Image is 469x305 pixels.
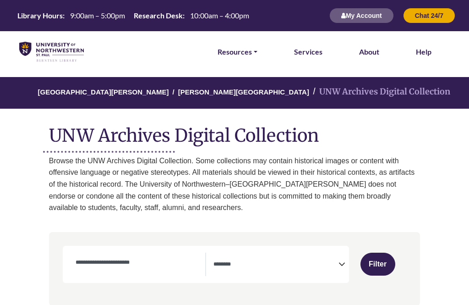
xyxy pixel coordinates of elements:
[130,11,185,20] th: Research Desk:
[294,46,322,58] a: Services
[190,11,249,20] span: 10:00am – 4:00pm
[360,253,395,276] button: Submit for Search Results
[49,155,420,214] p: Browse the UNW Archives Digital Collection. Some collections may contain historical images or con...
[38,87,169,96] a: [GEOGRAPHIC_DATA][PERSON_NAME]
[49,77,420,109] nav: breadcrumb
[19,42,84,62] img: library_home
[218,46,257,58] a: Resources
[329,8,394,23] button: My Account
[416,46,431,58] a: Help
[213,261,338,269] textarea: Search
[329,11,394,19] a: My Account
[178,87,309,96] a: [PERSON_NAME][GEOGRAPHIC_DATA]
[309,85,450,99] li: UNW Archives Digital Collection
[14,11,253,21] a: Hours Today
[403,11,455,19] a: Chat 24/7
[14,11,253,19] table: Hours Today
[49,118,420,146] h1: UNW Archives Digital Collection
[403,8,455,23] button: Chat 24/7
[14,11,65,20] th: Library Hours:
[70,11,125,20] span: 9:00am – 5:00pm
[70,257,206,268] input: Collection Title/Keyword
[359,46,379,58] a: About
